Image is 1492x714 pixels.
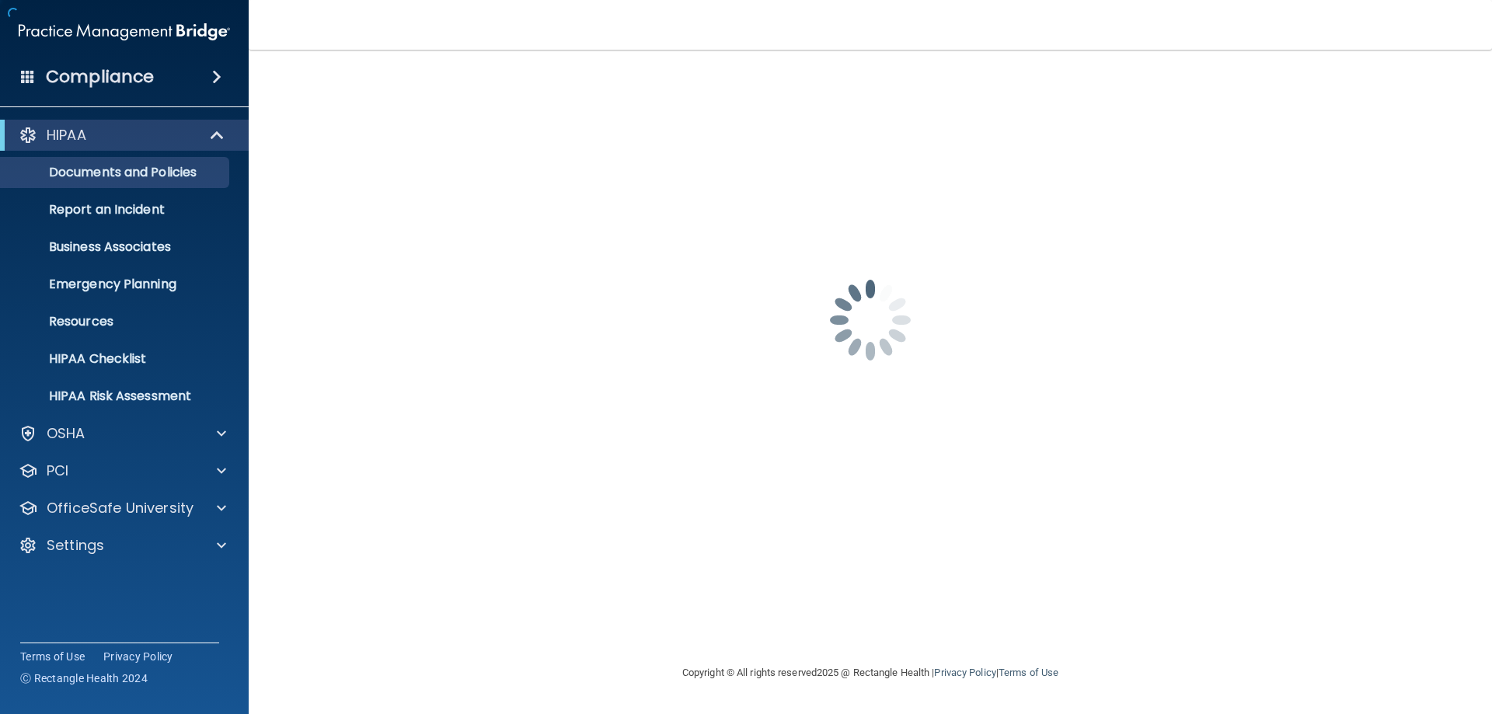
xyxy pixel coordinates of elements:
[10,277,222,292] p: Emergency Planning
[934,667,995,678] a: Privacy Policy
[10,165,222,180] p: Documents and Policies
[47,536,104,555] p: Settings
[793,242,948,398] img: spinner.e123f6fc.gif
[46,66,154,88] h4: Compliance
[20,670,148,686] span: Ⓒ Rectangle Health 2024
[19,536,226,555] a: Settings
[20,649,85,664] a: Terms of Use
[10,202,222,218] p: Report an Incident
[19,424,226,443] a: OSHA
[19,499,226,517] a: OfficeSafe University
[10,314,222,329] p: Resources
[103,649,173,664] a: Privacy Policy
[19,16,230,47] img: PMB logo
[19,126,225,145] a: HIPAA
[10,351,222,367] p: HIPAA Checklist
[47,499,193,517] p: OfficeSafe University
[999,667,1058,678] a: Terms of Use
[47,126,86,145] p: HIPAA
[47,461,68,480] p: PCI
[47,424,85,443] p: OSHA
[19,461,226,480] a: PCI
[10,388,222,404] p: HIPAA Risk Assessment
[10,239,222,255] p: Business Associates
[587,648,1154,698] div: Copyright © All rights reserved 2025 @ Rectangle Health | |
